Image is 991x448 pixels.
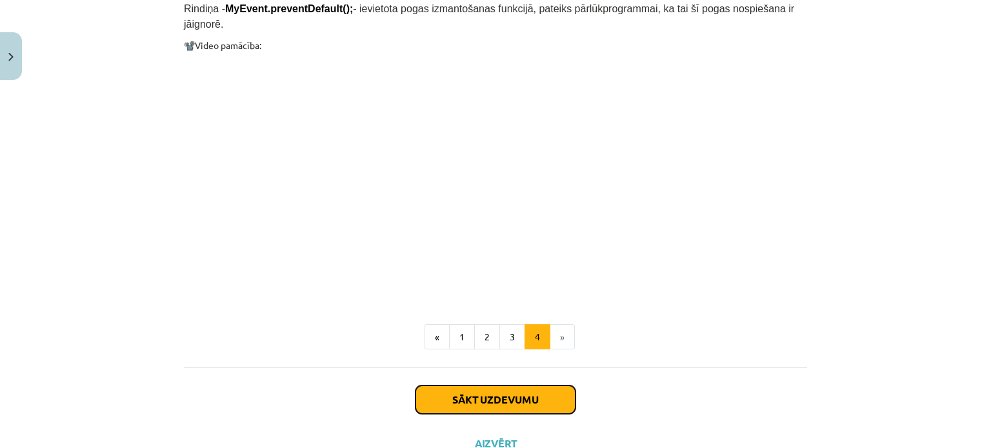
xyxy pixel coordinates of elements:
[415,385,576,414] button: Sākt uzdevumu
[449,324,475,350] button: 1
[474,324,500,350] button: 2
[184,3,794,30] span: Rindiņa - - ievietota pogas izmantošanas funkcijā, pateiks pārlūkprogrammai, ka tai šī pogas nosp...
[184,39,807,52] p: 📽️Video pamācība:
[499,324,525,350] button: 3
[425,324,450,350] button: «
[184,324,807,350] nav: Page navigation example
[525,324,550,350] button: 4
[225,3,353,14] span: MyEvent.preventDefault();
[8,53,14,61] img: icon-close-lesson-0947bae3869378f0d4975bcd49f059093ad1ed9edebbc8119c70593378902aed.svg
